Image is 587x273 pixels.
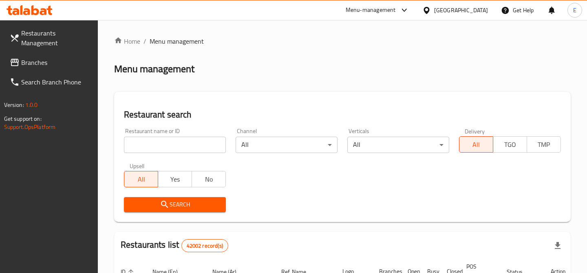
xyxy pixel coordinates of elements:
span: TMP [530,139,558,151]
button: TMP [527,136,561,153]
a: Home [114,36,140,46]
button: No [192,171,226,187]
button: Yes [158,171,192,187]
h2: Restaurants list [121,239,228,252]
label: Upsell [130,163,145,169]
span: All [128,173,155,185]
span: Yes [161,173,189,185]
span: Restaurants Management [21,28,91,48]
a: Search Branch Phone [3,72,98,92]
span: 1.0.0 [25,100,38,110]
div: Export file [548,236,567,255]
div: Total records count [181,239,228,252]
span: Menu management [150,36,204,46]
span: TGO [497,139,524,151]
span: Search Branch Phone [21,77,91,87]
button: All [124,171,158,187]
span: Branches [21,58,91,67]
a: Branches [3,53,98,72]
span: Version: [4,100,24,110]
span: No [195,173,223,185]
span: Search [130,200,219,210]
button: TGO [493,136,527,153]
div: [GEOGRAPHIC_DATA] [434,6,488,15]
a: Support.OpsPlatform [4,122,56,132]
h2: Restaurant search [124,109,561,121]
span: 42002 record(s) [182,242,228,250]
li: / [143,36,146,46]
div: Menu-management [346,5,396,15]
button: Search [124,197,226,212]
span: Get support on: [4,113,42,124]
nav: breadcrumb [114,36,571,46]
button: All [459,136,493,153]
input: Search for restaurant name or ID.. [124,137,226,153]
label: Delivery [465,128,485,134]
span: All [463,139,490,151]
span: E [573,6,576,15]
div: All [347,137,449,153]
div: All [236,137,338,153]
a: Restaurants Management [3,23,98,53]
h2: Menu management [114,62,194,75]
